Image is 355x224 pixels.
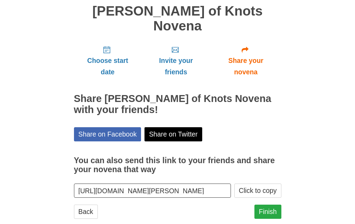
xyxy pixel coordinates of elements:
[74,156,281,174] h3: You can also send this link to your friends and share your novena that way
[234,184,281,198] button: Click to copy
[254,205,281,219] a: Finish
[217,55,274,78] span: Share your novena
[74,40,142,81] a: Choose start date
[74,127,141,141] a: Share on Facebook
[148,55,203,78] span: Invite your friends
[211,40,281,81] a: Share your novena
[144,127,202,141] a: Share on Twitter
[74,4,281,33] h1: [PERSON_NAME] of Knots Novena
[81,55,135,78] span: Choose start date
[74,93,281,115] h2: Share [PERSON_NAME] of Knots Novena with your friends!
[74,205,98,219] a: Back
[141,40,210,81] a: Invite your friends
